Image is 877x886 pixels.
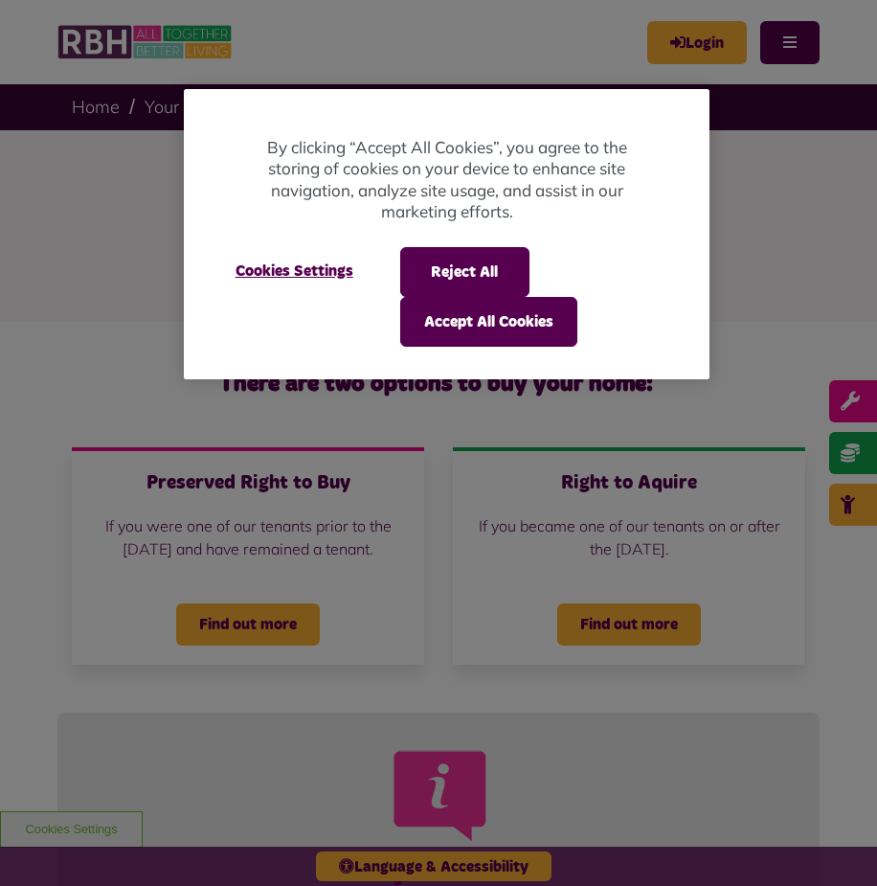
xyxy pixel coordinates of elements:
[213,247,376,295] button: Cookies Settings
[400,297,577,347] button: Accept All Cookies
[260,137,634,223] p: By clicking “Accept All Cookies”, you agree to the storing of cookies on your device to enhance s...
[400,247,529,297] button: Reject All
[184,89,710,380] div: Cookie banner
[184,89,710,380] div: Privacy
